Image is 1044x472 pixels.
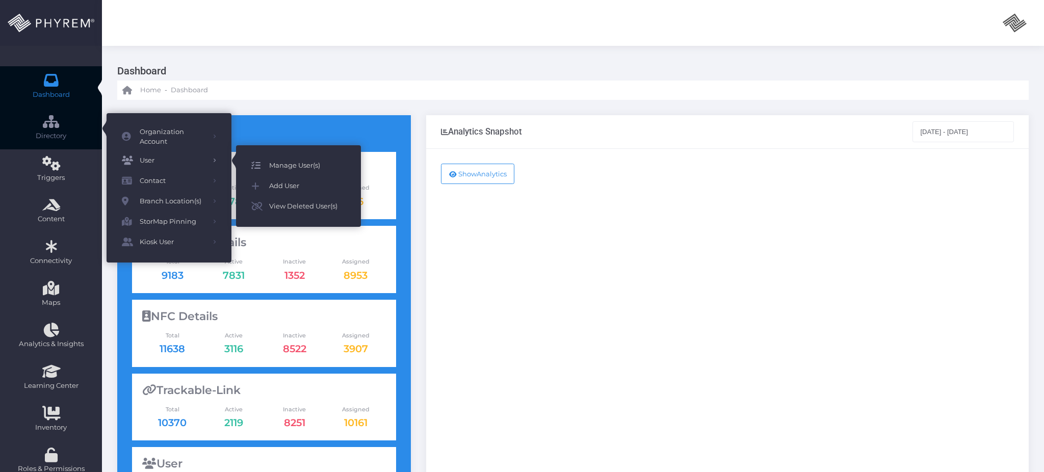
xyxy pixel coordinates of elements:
span: Manage User(s) [269,159,346,172]
span: Inactive [264,405,325,414]
a: 2119 [224,416,243,429]
li: - [163,85,169,95]
span: Active [203,405,264,414]
a: 8251 [284,416,305,429]
span: Active [203,257,264,266]
a: 1352 [284,269,305,281]
span: Total [142,405,203,414]
span: Active [203,331,264,340]
a: 10161 [344,416,368,429]
button: ShowAnalytics [441,164,515,184]
a: Add User [236,176,361,196]
a: User [107,150,231,171]
a: Home [122,81,161,100]
span: Directory [7,131,95,141]
div: User [142,457,386,470]
h3: Dashboard [117,61,1021,81]
span: Kiosk User [140,235,206,249]
span: Assigned [325,331,386,340]
a: Branch Location(s) [107,191,231,212]
a: Organization Account [107,123,231,150]
span: Show [458,170,477,178]
span: Add User [269,179,346,193]
span: Learning Center [7,381,95,391]
span: Triggers [7,173,95,183]
span: Inventory [7,423,95,433]
a: View Deleted User(s) [236,196,361,217]
span: Total [142,331,203,340]
a: 8522 [283,343,306,355]
span: Contact [140,174,206,188]
a: 7831 [223,269,245,281]
span: User [140,154,206,167]
a: StorMap Pinning [107,212,231,232]
span: Content [7,214,95,224]
a: 11638 [160,343,185,355]
div: Trackable-Link [142,384,386,397]
input: Select Date Range [912,121,1014,142]
a: Dashboard [171,81,208,100]
div: QR-Code Details [142,236,386,249]
span: Assigned [325,405,386,414]
a: Manage User(s) [236,155,361,176]
span: Connectivity [7,256,95,266]
span: Analytics & Insights [7,339,95,349]
span: Organization Account [140,127,206,147]
span: Home [140,85,161,95]
span: Branch Location(s) [140,195,206,208]
span: StorMap Pinning [140,215,206,228]
span: Dashboard [33,90,70,100]
a: Contact [107,171,231,191]
a: 9183 [162,269,184,281]
span: Assigned [325,257,386,266]
a: 10370 [158,416,187,429]
div: NFC Details [142,310,386,323]
span: Inactive [264,257,325,266]
span: Maps [42,298,60,308]
a: 3116 [224,343,243,355]
span: Inactive [264,331,325,340]
div: Analytics Snapshot [441,126,522,137]
span: View Deleted User(s) [269,200,346,213]
span: Dashboard [171,85,208,95]
a: 3907 [344,343,368,355]
a: Kiosk User [107,232,231,252]
a: 8953 [344,269,368,281]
